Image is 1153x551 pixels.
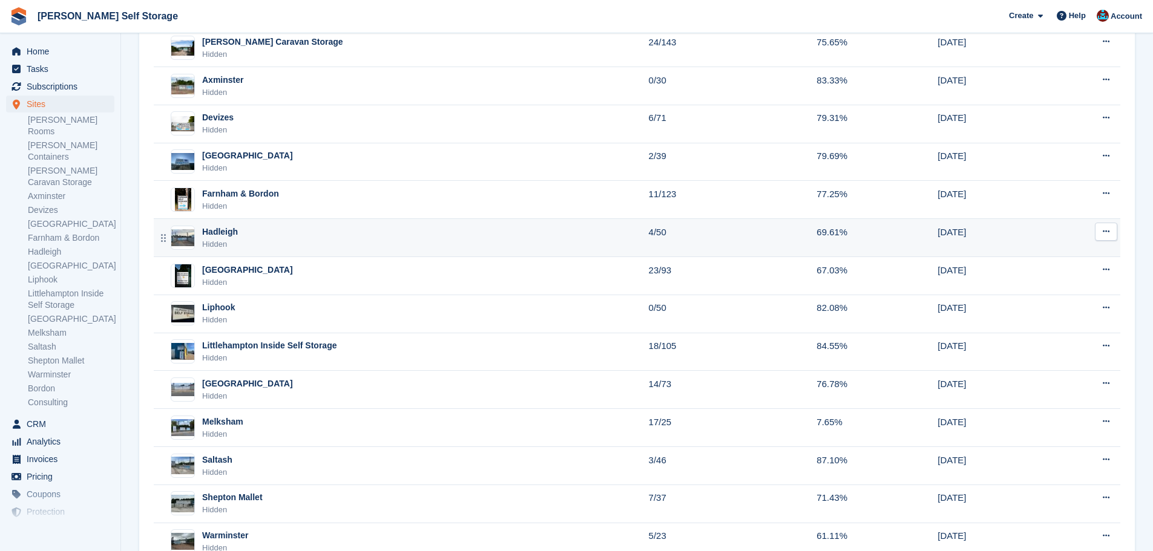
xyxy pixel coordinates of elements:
[202,352,337,364] div: Hidden
[938,29,1053,67] td: [DATE]
[816,29,938,67] td: 75.65%
[816,143,938,181] td: 79.69%
[27,43,99,60] span: Home
[938,143,1053,181] td: [DATE]
[6,503,114,520] a: menu
[938,219,1053,257] td: [DATE]
[816,105,938,143] td: 79.31%
[33,6,183,26] a: [PERSON_NAME] Self Storage
[649,371,817,409] td: 14/73
[171,305,194,322] img: Image of Liphook site
[27,78,99,95] span: Subscriptions
[28,246,114,258] a: Hadleigh
[816,257,938,295] td: 67.03%
[202,339,337,352] div: Littlehampton Inside Self Storage
[28,288,114,311] a: Littlehampton Inside Self Storage
[10,7,28,25] img: stora-icon-8386f47178a22dfd0bd8f6a31ec36ba5ce8667c1dd55bd0f319d3a0aa187defe.svg
[649,295,817,333] td: 0/50
[202,264,293,276] div: [GEOGRAPHIC_DATA]
[202,162,293,174] div: Hidden
[649,257,817,295] td: 23/93
[171,40,194,56] img: Image of Alton Caravan Storage site
[6,468,114,485] a: menu
[28,218,114,230] a: [GEOGRAPHIC_DATA]
[171,419,194,437] img: Image of Melksham site
[202,416,243,428] div: Melksham
[171,495,194,512] img: Image of Shepton Mallet site
[938,447,1053,485] td: [DATE]
[202,149,293,162] div: [GEOGRAPHIC_DATA]
[28,114,114,137] a: [PERSON_NAME] Rooms
[938,105,1053,143] td: [DATE]
[28,140,114,163] a: [PERSON_NAME] Containers
[202,187,279,200] div: Farnham & Bordon
[202,200,279,212] div: Hidden
[649,484,817,523] td: 7/37
[28,191,114,202] a: Axminster
[202,111,234,124] div: Devizes
[1097,10,1109,22] img: Dev Yildirim
[649,447,817,485] td: 3/46
[6,60,114,77] a: menu
[938,67,1053,105] td: [DATE]
[27,433,99,450] span: Analytics
[938,409,1053,447] td: [DATE]
[202,454,232,466] div: Saltash
[6,433,114,450] a: menu
[816,409,938,447] td: 7.65%
[28,355,114,367] a: Shepton Mallet
[6,43,114,60] a: menu
[175,264,191,288] img: Image of Isle Of Wight site
[938,181,1053,219] td: [DATE]
[816,295,938,333] td: 82.08%
[28,165,114,188] a: [PERSON_NAME] Caravan Storage
[27,60,99,77] span: Tasks
[28,204,114,216] a: Devizes
[6,416,114,432] a: menu
[28,397,114,408] a: Consulting
[6,78,114,95] a: menu
[27,416,99,432] span: CRM
[202,491,263,504] div: Shepton Mallet
[27,468,99,485] span: Pricing
[28,383,114,394] a: Bordon
[171,116,194,132] img: Image of Devizes site
[202,36,343,48] div: [PERSON_NAME] Caravan Storage
[28,232,114,244] a: Farnham & Bordon
[938,333,1053,371] td: [DATE]
[171,153,194,171] img: Image of Eastbourne site
[816,447,938,485] td: 87.10%
[171,533,194,550] img: Image of Warminster site
[202,314,235,326] div: Hidden
[202,390,293,402] div: Hidden
[816,333,938,371] td: 84.55%
[649,143,817,181] td: 2/39
[202,504,263,516] div: Hidden
[171,77,194,94] img: Image of Axminster site
[649,67,817,105] td: 0/30
[649,333,817,371] td: 18/105
[649,105,817,143] td: 6/71
[171,457,194,474] img: Image of Saltash site
[6,96,114,112] a: menu
[938,484,1053,523] td: [DATE]
[171,383,194,396] img: Image of Littlehampton site
[28,341,114,353] a: Saltash
[6,451,114,468] a: menu
[6,521,114,538] a: menu
[202,276,293,289] div: Hidden
[938,295,1053,333] td: [DATE]
[816,67,938,105] td: 83.33%
[202,301,235,314] div: Liphook
[938,371,1053,409] td: [DATE]
[27,521,99,538] span: Settings
[28,369,114,380] a: Warminster
[649,219,817,257] td: 4/50
[649,409,817,447] td: 17/25
[171,229,194,247] img: Image of Hadleigh site
[171,343,194,360] img: Image of Littlehampton Inside Self Storage site
[28,313,114,325] a: [GEOGRAPHIC_DATA]
[938,257,1053,295] td: [DATE]
[649,181,817,219] td: 11/123
[202,529,249,542] div: Warminster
